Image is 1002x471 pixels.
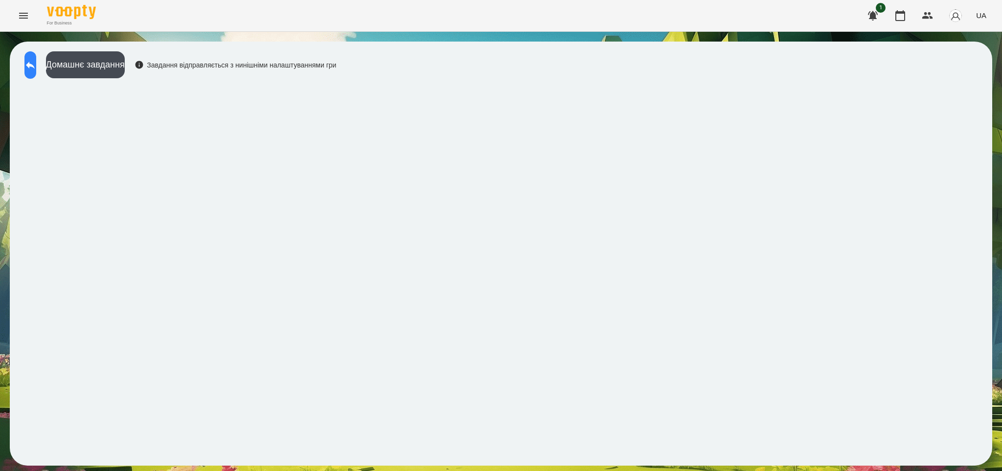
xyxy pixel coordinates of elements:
[976,10,986,21] span: UA
[47,5,96,19] img: Voopty Logo
[876,3,886,13] span: 1
[135,60,337,70] div: Завдання відправляється з нинішніми налаштуваннями гри
[972,6,990,24] button: UA
[47,20,96,26] span: For Business
[12,4,35,27] button: Menu
[46,51,125,78] button: Домашнє завдання
[949,9,962,22] img: avatar_s.png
